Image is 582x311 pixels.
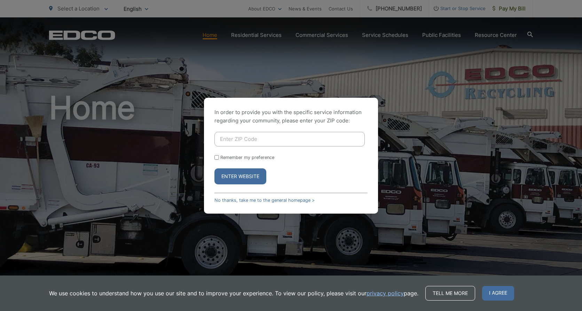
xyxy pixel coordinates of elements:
p: In order to provide you with the specific service information regarding your community, please en... [214,108,368,125]
button: Enter Website [214,168,266,184]
input: Enter ZIP Code [214,132,365,146]
label: Remember my preference [220,155,274,160]
a: Tell me more [425,286,475,301]
a: No thanks, take me to the general homepage > [214,198,315,203]
p: We use cookies to understand how you use our site and to improve your experience. To view our pol... [49,289,418,297]
span: I agree [482,286,514,301]
a: privacy policy [367,289,404,297]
